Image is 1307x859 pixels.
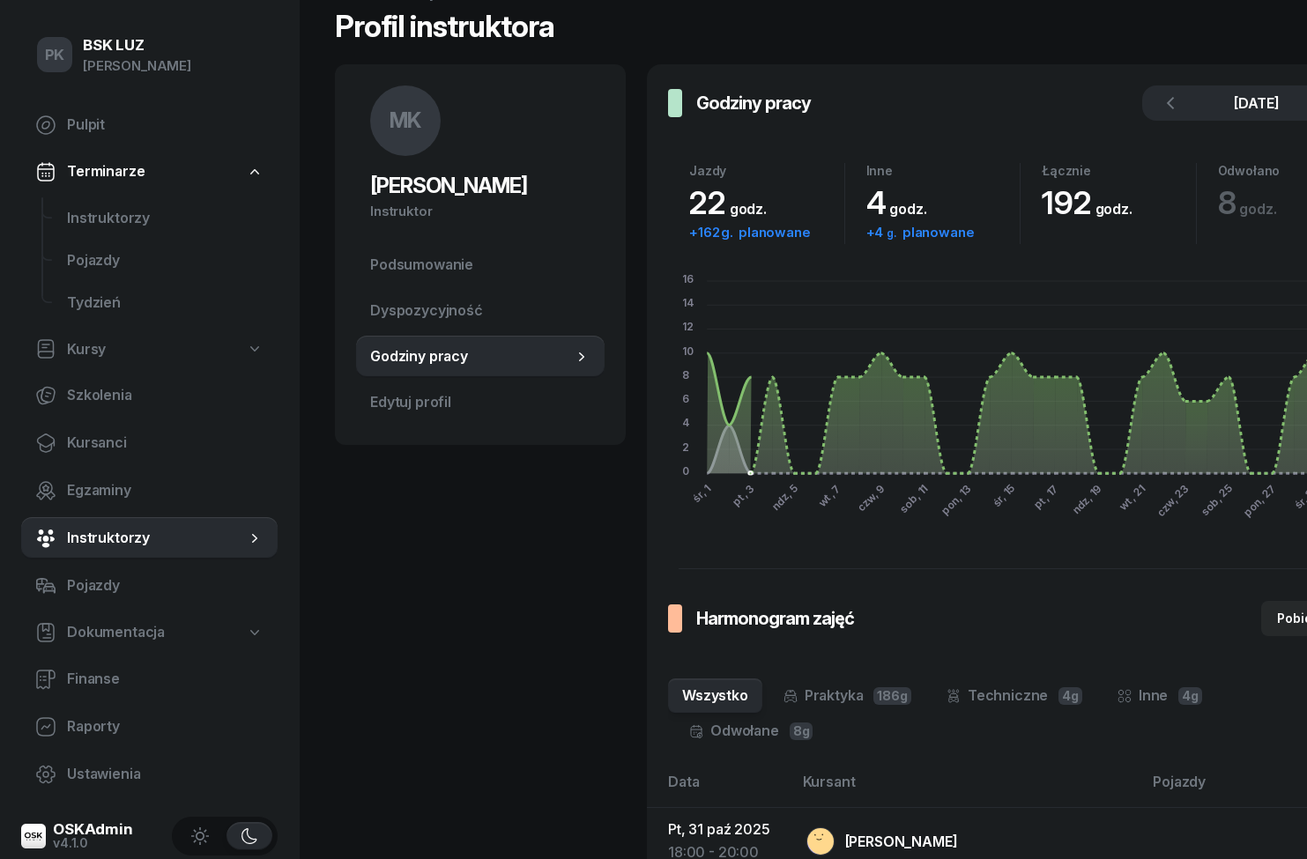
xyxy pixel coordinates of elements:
[932,678,1096,714] a: Techniczne
[370,300,590,322] span: Dyspozycyjność
[67,249,264,272] span: Pojazdy
[668,678,762,714] a: Wszystko
[696,89,811,117] h3: Godziny pracy
[356,244,605,286] a: Podsumowanie
[53,282,278,324] a: Tydzień
[866,183,936,222] span: 4
[1117,481,1147,512] tspan: wt, 21
[939,481,974,516] tspan: pon, 13
[689,163,844,178] div: Jazdy
[21,706,278,748] a: Raporty
[682,464,689,478] tspan: 0
[873,687,910,705] span: 186g
[67,432,264,455] span: Kursanci
[1239,200,1276,218] small: godz.
[855,481,887,514] tspan: czw, 9
[67,527,246,550] span: Instruktorzy
[897,481,931,515] tspan: sob, 11
[874,221,906,244] span: 4
[67,114,264,137] span: Pulpit
[1042,183,1141,222] span: 192
[67,763,264,786] span: Ustawienia
[902,221,975,244] div: planowane
[1218,183,1286,222] span: 8
[21,753,278,796] a: Ustawienia
[370,391,590,414] span: Edytuj profil
[21,565,278,607] a: Pojazdy
[53,197,278,240] a: Instruktorzy
[769,678,925,714] a: Praktyka
[21,824,46,848] img: logo-xs@2x.png
[689,183,776,222] span: 22
[390,110,422,131] span: MK
[990,481,1017,508] tspan: śr, 15
[647,770,792,808] th: Data
[1058,687,1082,705] span: 4g
[1178,687,1202,705] span: 4g
[356,381,605,424] a: Edytuj profil
[21,422,278,464] a: Kursanci
[1042,163,1196,178] div: Łącznie
[696,604,854,633] h3: Harmonogram zajęć
[1095,200,1132,218] small: godz.
[1154,481,1191,518] tspan: czw, 23
[370,254,590,277] span: Podsumowanie
[21,612,278,653] a: Dokumentacja
[790,722,813,740] span: 8g
[1198,481,1235,518] tspan: sob, 25
[21,330,278,370] a: Kursy
[675,714,827,749] a: Odwołane
[730,481,757,508] tspan: pt, 3
[67,621,165,644] span: Dokumentacja
[370,172,590,200] h2: [PERSON_NAME]
[356,336,605,378] a: Godziny pracy
[698,221,742,244] span: 162
[682,320,694,333] tspan: 12
[866,221,1021,244] div: +
[67,715,264,738] span: Raporty
[21,104,278,146] a: Pulpit
[67,160,145,183] span: Terminarze
[689,221,844,244] div: +
[356,290,605,332] a: Dyspozycyjność
[370,200,590,223] div: Instruktor
[21,374,278,417] a: Szkolenia
[67,384,264,407] span: Szkolenia
[815,481,843,509] tspan: wt, 7
[21,470,278,512] a: Egzaminy
[889,200,926,218] small: godz.
[682,296,694,309] tspan: 14
[682,271,694,285] tspan: 16
[67,479,264,502] span: Egzaminy
[1103,678,1216,714] a: Inne
[682,344,694,357] tspan: 10
[792,770,1143,808] th: Kursant
[690,481,713,504] tspan: śr, 1
[53,837,133,849] div: v4.1.0
[83,38,191,53] div: BSK LUZ
[682,392,689,405] tspan: 6
[887,226,897,240] small: g.
[845,834,958,848] div: [PERSON_NAME]
[682,367,689,381] tspan: 8
[370,345,573,368] span: Godziny pracy
[730,200,767,218] small: godz.
[67,207,264,230] span: Instruktorzy
[67,292,264,315] span: Tydzień
[335,11,554,54] div: Profil instruktora
[682,440,689,453] tspan: 2
[67,574,264,597] span: Pojazdy
[866,163,1021,178] div: Inne
[739,221,811,244] div: planowane
[769,481,799,512] tspan: ndz, 5
[67,338,106,361] span: Kursy
[21,658,278,700] a: Finanse
[1069,481,1104,516] tspan: ndz, 19
[45,48,65,63] span: PK
[67,668,264,691] span: Finanse
[682,416,690,429] tspan: 4
[53,240,278,282] a: Pojazdy
[1241,481,1278,518] tspan: pon, 27
[1031,481,1061,511] tspan: pt, 17
[21,517,278,559] a: Instruktorzy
